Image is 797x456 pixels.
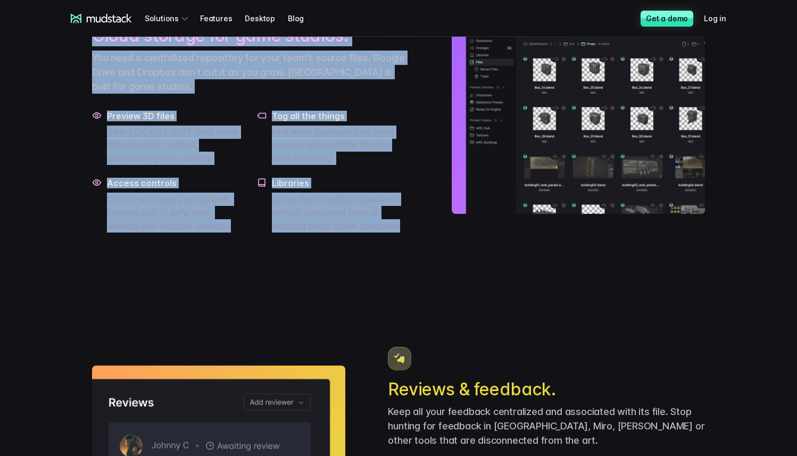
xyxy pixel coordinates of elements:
[178,88,227,97] span: Art team size
[272,126,409,165] p: Find what you need fast when you can tag and filter files for easy searching.
[178,44,207,53] span: Job title
[388,404,705,447] p: Keep all your feedback centralized and associated with its file. Stop hunting for feedback in [GE...
[704,9,739,28] a: Log in
[641,11,693,27] a: Get a demo
[452,11,705,214] img: Cloud storage interface
[200,9,245,28] a: Features
[107,126,244,165] p: View FBX, OBJ, GLTF (and many other formats) without downloading and opening.
[178,1,218,10] span: Last name
[272,178,409,188] h4: Libraries
[145,9,192,28] div: Solutions
[245,9,288,28] a: Desktop
[288,9,317,28] a: Blog
[107,193,244,232] p: Control who sees your content, keeping your IP safe when working with external vendors.
[12,193,124,202] span: Work with outsourced artists?
[71,14,132,23] a: mudstack logo
[3,193,10,200] input: Work with outsourced artists?
[92,51,409,94] p: You need a centralized repository for your team’s source files. Google Drive and Dropbox don’t cu...
[107,178,244,188] h4: Access controls
[272,111,409,121] h4: Tag all the things
[388,379,705,400] h2: Reviews & feedback.
[107,111,244,121] h4: Preview 3D files
[272,193,409,232] p: Group files in multiple collections without duplicating them or worrying about folder structures.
